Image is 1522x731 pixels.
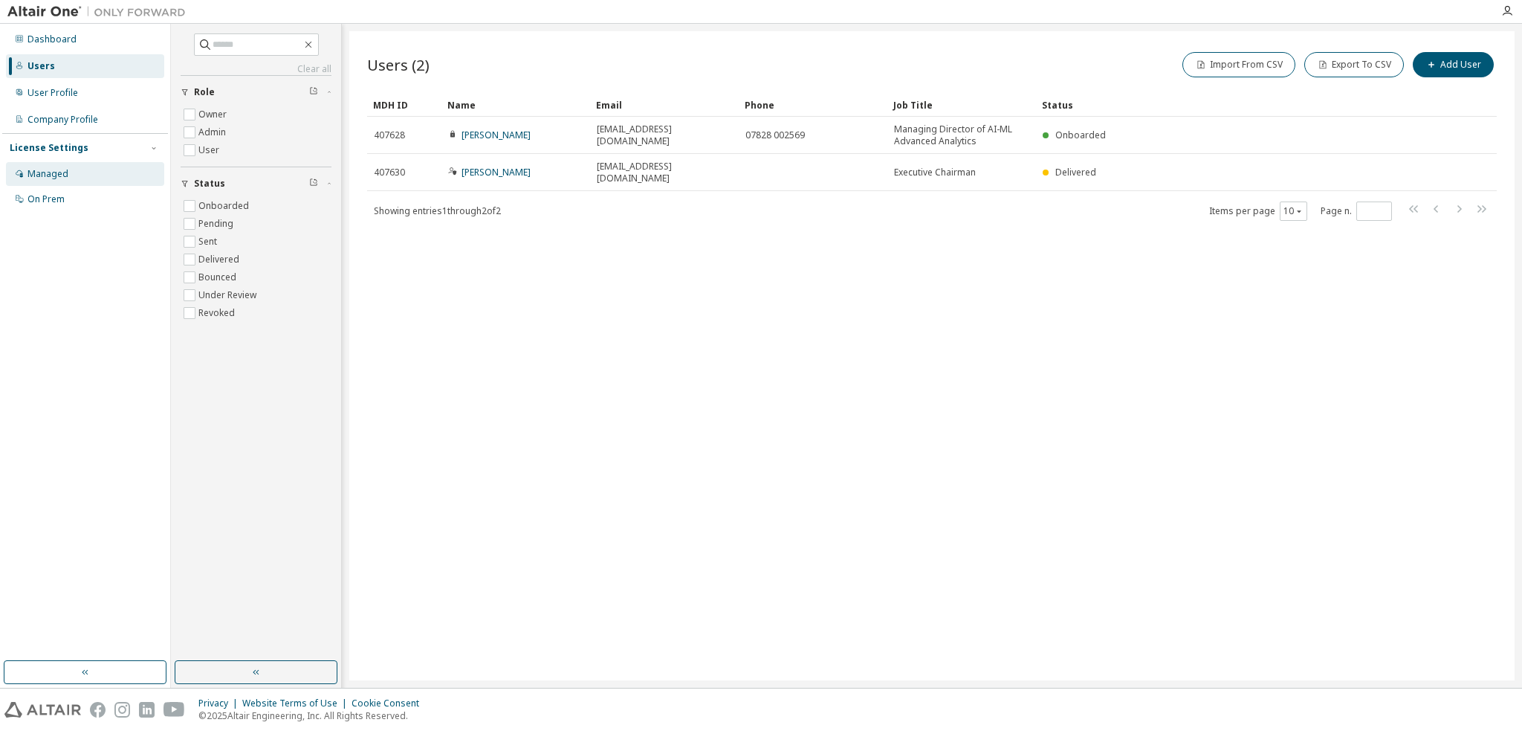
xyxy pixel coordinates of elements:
[114,702,130,718] img: instagram.svg
[27,168,68,180] div: Managed
[163,702,185,718] img: youtube.svg
[1055,166,1096,178] span: Delivered
[181,167,331,200] button: Status
[198,286,259,304] label: Under Review
[7,4,193,19] img: Altair One
[374,167,405,178] span: 407630
[367,54,430,75] span: Users (2)
[242,698,352,709] div: Website Terms of Use
[309,86,318,98] span: Clear filter
[894,167,976,178] span: Executive Chairman
[198,215,236,233] label: Pending
[373,93,435,117] div: MDH ID
[198,268,239,286] label: Bounced
[1055,129,1106,141] span: Onboarded
[198,698,242,709] div: Privacy
[1042,93,1419,117] div: Status
[447,93,584,117] div: Name
[194,86,215,98] span: Role
[745,129,805,141] span: 07828 002569
[10,142,88,154] div: License Settings
[198,123,229,141] label: Admin
[374,129,405,141] span: 407628
[1182,52,1295,77] button: Import From CSV
[352,698,428,709] div: Cookie Consent
[597,123,732,147] span: [EMAIL_ADDRESS][DOMAIN_NAME]
[27,33,77,45] div: Dashboard
[597,161,732,184] span: [EMAIL_ADDRESS][DOMAIN_NAME]
[27,87,78,99] div: User Profile
[181,63,331,75] a: Clear all
[198,233,220,251] label: Sent
[596,93,733,117] div: Email
[198,197,252,215] label: Onboarded
[309,178,318,190] span: Clear filter
[894,123,1029,147] span: Managing Director of AI-ML Advanced Analytics
[462,166,531,178] a: [PERSON_NAME]
[27,60,55,72] div: Users
[139,702,155,718] img: linkedin.svg
[1321,202,1392,221] span: Page n.
[90,702,106,718] img: facebook.svg
[27,193,65,205] div: On Prem
[198,141,222,159] label: User
[198,709,428,722] p: © 2025 Altair Engineering, Inc. All Rights Reserved.
[198,304,238,322] label: Revoked
[27,114,98,126] div: Company Profile
[181,76,331,109] button: Role
[462,129,531,141] a: [PERSON_NAME]
[194,178,225,190] span: Status
[745,93,881,117] div: Phone
[198,106,230,123] label: Owner
[1413,52,1494,77] button: Add User
[1283,205,1304,217] button: 10
[4,702,81,718] img: altair_logo.svg
[893,93,1030,117] div: Job Title
[1209,202,1307,221] span: Items per page
[374,205,501,217] span: Showing entries 1 through 2 of 2
[198,251,242,268] label: Delivered
[1304,52,1404,77] button: Export To CSV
